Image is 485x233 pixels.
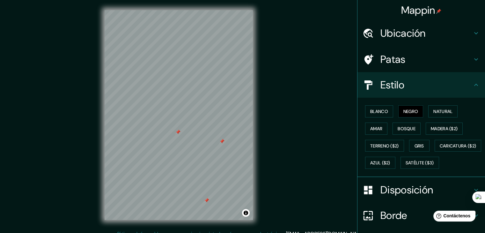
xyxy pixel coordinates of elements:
button: Activar o desactivar atribución [242,209,250,217]
button: Azul ($2) [365,157,395,169]
font: Azul ($2) [370,160,390,166]
button: Amar [365,123,387,135]
button: Satélite ($3) [400,157,439,169]
div: Patas [357,47,485,72]
font: Gris [415,143,424,149]
button: Negro [398,105,423,117]
button: Caricatura ($2) [435,140,481,152]
button: Madera ($2) [426,123,463,135]
button: Blanco [365,105,393,117]
font: Blanco [370,109,388,114]
button: Gris [409,140,430,152]
font: Disposición [380,183,433,197]
font: Negro [403,109,418,114]
font: Ubicación [380,26,426,40]
img: pin-icon.png [436,9,441,14]
div: Ubicación [357,20,485,46]
div: Disposición [357,177,485,203]
div: Estilo [357,72,485,98]
font: Bosque [398,126,415,132]
font: Mappin [401,4,435,17]
font: Caricatura ($2) [440,143,476,149]
iframe: Lanzador de widgets de ayuda [428,208,478,226]
font: Amar [370,126,382,132]
font: Borde [380,209,407,222]
font: Patas [380,53,406,66]
font: Estilo [380,78,404,92]
button: Natural [428,105,458,117]
font: Natural [433,109,452,114]
button: Terreno ($2) [365,140,404,152]
font: Madera ($2) [431,126,458,132]
button: Bosque [393,123,421,135]
font: Terreno ($2) [370,143,399,149]
div: Borde [357,203,485,228]
font: Satélite ($3) [406,160,434,166]
canvas: Mapa [105,10,253,220]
